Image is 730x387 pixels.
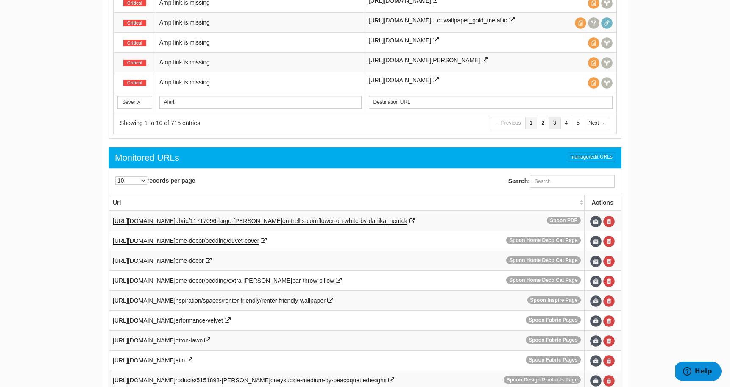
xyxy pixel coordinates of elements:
[508,175,615,188] label: Search:
[584,117,610,129] a: Next →
[292,277,334,284] span: bar-throw-pillow
[113,337,203,344] a: [URL][DOMAIN_NAME]otton-lawn
[113,337,176,344] span: [URL][DOMAIN_NAME]
[603,375,615,387] a: Delete URL
[176,317,223,324] span: erformance-velvet
[176,337,203,344] span: otton-lawn
[588,17,599,29] span: View headers
[590,276,602,287] span: Update URL
[601,17,613,29] span: Redirect chain
[113,317,176,324] span: [URL][DOMAIN_NAME]
[366,377,387,384] span: designs
[176,257,204,264] span: ome-decor
[590,236,602,247] span: Update URL
[369,96,613,109] input: Search
[490,117,526,129] a: ← Previous
[113,257,204,264] a: [URL][DOMAIN_NAME]ome-decor
[115,151,179,164] div: Monitored URLs
[572,117,584,129] a: 5
[159,79,210,86] a: Amp link is missing
[590,216,602,227] span: Update URL
[176,377,270,384] span: roducts/5151893-[PERSON_NAME]
[560,117,573,129] a: 4
[117,96,152,109] input: Search
[588,77,599,89] span: View source
[123,20,146,27] span: Critical
[113,357,176,364] span: [URL][DOMAIN_NAME]
[588,57,599,69] span: View source
[603,276,615,287] a: Delete URL
[123,40,146,47] span: Critical
[590,375,602,387] span: Update URL
[159,39,210,46] a: Amp link is missing
[530,175,615,188] input: Search:
[159,96,362,109] input: Search
[113,277,176,284] span: [URL][DOMAIN_NAME]
[547,217,580,224] span: Spoon PDP
[526,316,580,324] span: Spoon Fabric Pages
[113,317,223,324] a: [URL][DOMAIN_NAME]erformance-velvet
[270,377,366,384] span: oneysuckle-medium-by-peacoquette
[603,256,615,267] a: Delete URL
[504,376,581,384] span: Spoon Design Products Page
[109,195,585,211] th: Url: activate to sort column ascending
[176,357,185,364] span: atin
[526,356,580,364] span: Spoon Fabric Pages
[113,257,176,264] span: [URL][DOMAIN_NAME]
[590,355,602,367] span: Update URL
[675,362,722,383] iframe: Opens a widget where you can find more information
[526,336,580,344] span: Spoon Fabric Pages
[113,277,334,284] a: [URL][DOMAIN_NAME]ome-decor/bedding/extra-[PERSON_NAME]bar-throw-pillow
[506,256,580,264] span: Spoon Home Deco Cat Page
[176,217,282,224] span: abric/11717096-large-[PERSON_NAME]
[590,315,602,327] span: Update URL
[115,176,147,185] select: records per page
[549,117,561,129] a: 3
[601,37,613,49] span: View headers
[575,17,586,29] span: View source
[282,217,364,224] span: on-trellis-cornflower-on-white-b
[113,297,176,304] span: [URL][DOMAIN_NAME]
[603,236,615,247] a: Delete URL
[123,80,146,86] span: Critical
[568,152,615,161] a: manage/edit URLs
[601,57,613,69] span: View headers
[527,296,581,304] span: Spoon Inspire Page
[603,315,615,327] a: Delete URL
[603,335,615,347] a: Delete URL
[113,217,176,224] span: [URL][DOMAIN_NAME]
[590,256,602,267] span: Update URL
[506,276,580,284] span: Spoon Home Deco Cat Page
[123,60,146,67] span: Critical
[588,37,599,49] span: View source
[590,295,602,307] span: Update URL
[369,37,432,44] a: [URL][DOMAIN_NAME]
[113,357,185,364] a: [URL][DOMAIN_NAME]atin
[113,237,176,244] span: [URL][DOMAIN_NAME]
[590,335,602,347] span: Update URL
[257,297,326,304] span: y/renter-friendly-wallpaper
[159,59,210,66] a: Amp link is missing
[115,176,195,185] label: records per page
[364,217,407,224] span: y-danika_herrick
[525,117,538,129] a: 1
[601,77,613,89] span: View headers
[113,217,407,225] a: [URL][DOMAIN_NAME]abric/11717096-large-[PERSON_NAME]on-trellis-cornflower-on-white-by-danika_herrick
[159,19,210,26] a: Amp link is missing
[176,237,259,244] span: ome-decor/bedding/duvet-cover
[176,277,292,284] span: ome-decor/bedding/extra-[PERSON_NAME]
[506,237,580,244] span: Spoon Home Deco Cat Page
[369,57,480,64] a: [URL][DOMAIN_NAME][PERSON_NAME]
[113,377,176,384] span: [URL][DOMAIN_NAME]
[113,237,259,245] a: [URL][DOMAIN_NAME]ome-decor/bedding/duvet-cover
[369,17,507,24] a: [URL][DOMAIN_NAME]…c=wallpaper_gold_metallic
[584,195,621,211] th: Actions
[369,77,432,84] a: [URL][DOMAIN_NAME]
[603,355,615,367] a: Delete URL
[603,295,615,307] a: Delete URL
[176,297,257,304] span: nspiration/spaces/renter-friendl
[603,216,615,227] a: Delete URL
[537,117,549,129] a: 2
[113,297,326,304] a: [URL][DOMAIN_NAME]nspiration/spaces/renter-friendly/renter-friendly-wallpaper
